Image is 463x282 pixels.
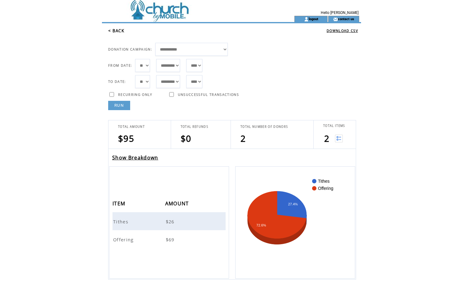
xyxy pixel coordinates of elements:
a: RUN [108,101,130,110]
span: Offering [113,236,135,243]
span: Hello [PERSON_NAME] [321,11,359,15]
span: TOTAL NUMBER OF DONORS [240,125,288,129]
a: Offering [113,236,135,242]
img: contact_us_icon.gif [333,17,338,22]
img: account_icon.gif [304,17,309,22]
span: AMOUNT [165,199,191,210]
span: ITEM [112,199,127,210]
a: logout [309,17,318,21]
text: 27.4% [288,202,298,206]
span: TOTAL REFUNDS [181,125,208,129]
span: RECURRING ONLY [118,92,152,97]
span: DONATION CAMPAIGN: [108,47,152,51]
span: TOTAL AMOUNT [118,125,145,129]
svg: A chart. [245,176,346,269]
span: $69 [166,236,176,243]
a: Tithes [113,218,130,224]
span: UNSUCCESSFUL TRANSACTIONS [178,92,239,97]
a: Show Breakdown [112,154,158,161]
a: contact us [338,17,354,21]
span: TO DATE: [108,79,126,84]
span: 2 [240,132,246,144]
a: DOWNLOAD CSV [327,29,358,33]
span: FROM DATE: [108,63,132,68]
a: ITEM [112,201,127,205]
span: $0 [181,132,192,144]
a: < BACK [108,28,124,34]
text: Tithes [318,179,330,184]
text: Offering [318,186,333,191]
text: 72.6% [256,223,266,227]
span: 2 [324,132,329,144]
span: $26 [166,218,176,225]
span: TOTAL ITEMS [323,124,345,128]
span: Tithes [113,218,130,225]
span: $95 [118,132,134,144]
a: AMOUNT [165,201,191,205]
img: View list [335,135,343,142]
